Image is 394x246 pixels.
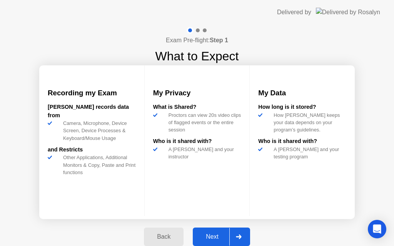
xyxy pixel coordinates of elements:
div: Proctors can view 20s video clips of flagged events or the entire session [165,111,241,134]
h1: What to Expect [155,47,239,65]
h4: Exam Pre-flight: [166,36,228,45]
div: Delivered by [277,8,311,17]
div: A [PERSON_NAME] and your testing program [270,146,346,160]
div: A [PERSON_NAME] and your instructor [165,146,241,160]
div: What is Shared? [153,103,241,111]
div: Who is it shared with? [153,137,241,146]
div: Camera, Microphone, Device Screen, Device Processes & Keyboard/Mouse Usage [60,120,136,142]
div: Open Intercom Messenger [368,220,386,238]
b: Step 1 [210,37,228,43]
h3: My Privacy [153,88,241,98]
div: [PERSON_NAME] records data from [48,103,136,120]
button: Back [144,228,184,246]
div: How long is it stored? [258,103,346,111]
div: Back [146,233,181,240]
h3: My Data [258,88,346,98]
h3: Recording my Exam [48,88,136,98]
button: Next [193,228,250,246]
div: How [PERSON_NAME] keeps your data depends on your program’s guidelines. [270,111,346,134]
img: Delivered by Rosalyn [316,8,380,17]
div: Next [195,233,229,240]
div: and Restricts [48,146,136,154]
div: Who is it shared with? [258,137,346,146]
div: Other Applications, Additional Monitors & Copy, Paste and Print functions [60,154,136,176]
